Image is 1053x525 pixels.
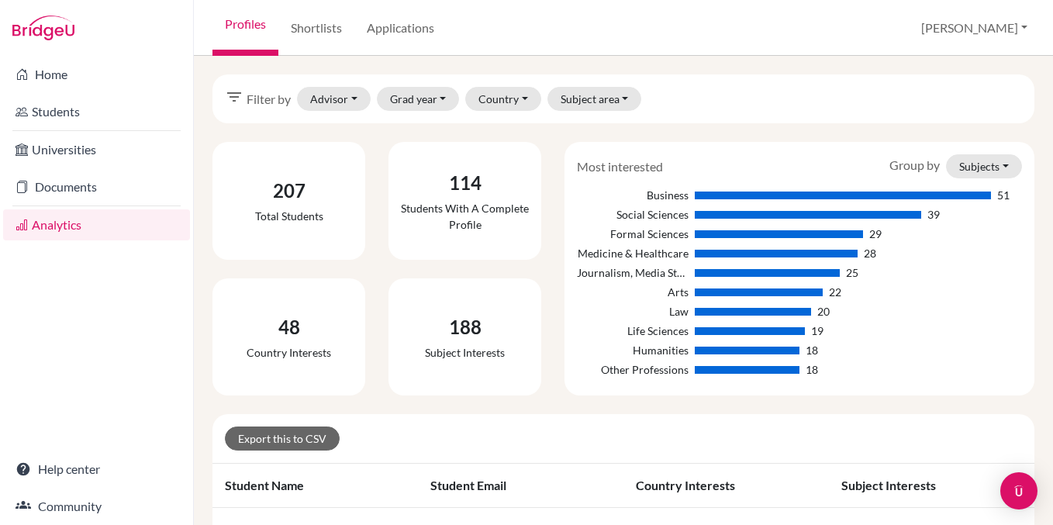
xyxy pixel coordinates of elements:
th: Subject interests [829,464,1034,508]
button: Grad year [377,87,460,111]
a: Community [3,491,190,522]
div: 20 [817,303,830,319]
div: 18 [806,342,818,358]
div: 19 [811,323,823,339]
button: Subjects [946,154,1022,178]
div: Social Sciences [577,206,688,223]
div: 28 [864,245,876,261]
button: Subject area [547,87,642,111]
a: Universities [3,134,190,165]
button: [PERSON_NAME] [914,13,1034,43]
a: Help center [3,454,190,485]
button: Advisor [297,87,371,111]
div: 29 [869,226,882,242]
div: Business [577,187,688,203]
a: Analytics [3,209,190,240]
div: Total students [255,208,323,224]
a: Students [3,96,190,127]
th: Country interests [623,464,829,508]
div: 51 [997,187,1010,203]
div: 188 [425,313,505,341]
div: Open Intercom Messenger [1000,472,1037,509]
div: Subject interests [425,344,505,361]
div: Life Sciences [577,323,688,339]
div: 207 [255,177,323,205]
th: Student email [418,464,623,508]
div: 39 [927,206,940,223]
a: Export this to CSV [225,427,340,451]
a: Home [3,59,190,90]
div: Students with a complete profile [401,200,529,233]
div: Other Professions [577,361,688,378]
div: Most interested [565,157,675,176]
div: Arts [577,284,688,300]
div: Country interests [247,344,331,361]
div: 48 [247,313,331,341]
img: Bridge-U [12,16,74,40]
div: Formal Sciences [577,226,688,242]
span: Filter by [247,90,291,109]
a: Documents [3,171,190,202]
button: Country [465,87,541,111]
div: 22 [829,284,841,300]
div: Group by [878,154,1034,178]
div: 25 [846,264,858,281]
div: Law [577,303,688,319]
div: Humanities [577,342,688,358]
div: Journalism, Media Studies & Communication [577,264,688,281]
div: Medicine & Healthcare [577,245,688,261]
div: 114 [401,169,529,197]
i: filter_list [225,88,243,106]
div: 18 [806,361,818,378]
th: Student name [212,464,418,508]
